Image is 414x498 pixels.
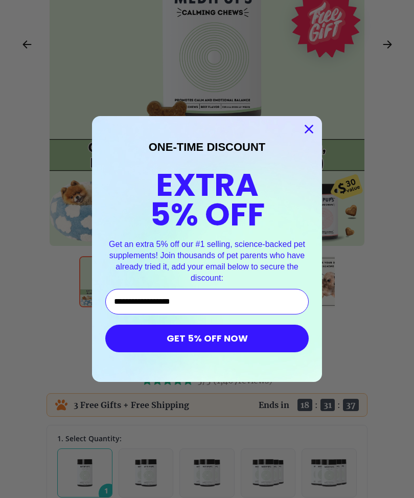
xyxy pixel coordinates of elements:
[300,120,318,138] button: Close dialog
[109,240,305,282] span: Get an extra 5% off our #1 selling, science-backed pet supplements! Join thousands of pet parents...
[105,325,309,352] button: GET 5% OFF NOW
[150,192,265,237] span: 5% OFF
[149,141,266,153] span: ONE-TIME DISCOUNT
[156,163,259,207] span: EXTRA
